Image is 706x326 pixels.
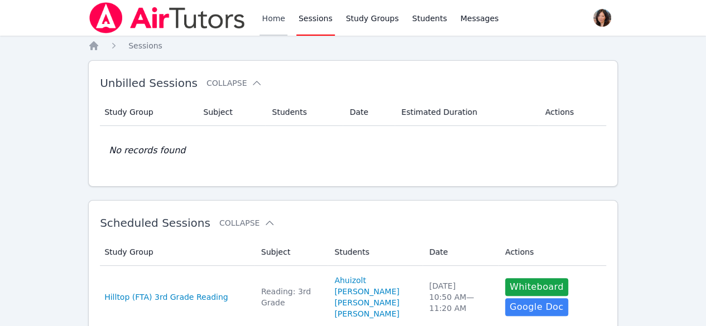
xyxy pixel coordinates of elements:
div: [DATE] 10:50 AM — 11:20 AM [429,280,492,314]
button: Collapse [206,77,262,89]
th: Date [422,239,498,266]
a: Google Doc [505,298,568,316]
span: Unbilled Sessions [100,76,198,90]
td: No records found [100,126,606,175]
button: Whiteboard [505,278,568,296]
nav: Breadcrumb [88,40,618,51]
a: Ahuizolt [PERSON_NAME] [334,275,416,297]
th: Students [328,239,422,266]
span: Scheduled Sessions [100,216,210,230]
span: Sessions [128,41,162,50]
th: Subject [254,239,328,266]
th: Study Group [100,99,196,126]
button: Collapse [219,217,275,228]
div: Reading: 3rd Grade [261,286,321,308]
th: Subject [196,99,265,126]
a: [PERSON_NAME] [334,308,399,319]
th: Estimated Duration [395,99,539,126]
span: Messages [460,13,499,24]
a: Sessions [128,40,162,51]
th: Actions [498,239,606,266]
th: Actions [539,99,606,126]
th: Study Group [100,239,254,266]
th: Date [343,99,395,126]
a: Hilltop (FTA) 3rd Grade Reading [104,291,228,303]
a: [PERSON_NAME] [334,297,399,308]
th: Students [265,99,343,126]
img: Air Tutors [88,2,246,33]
